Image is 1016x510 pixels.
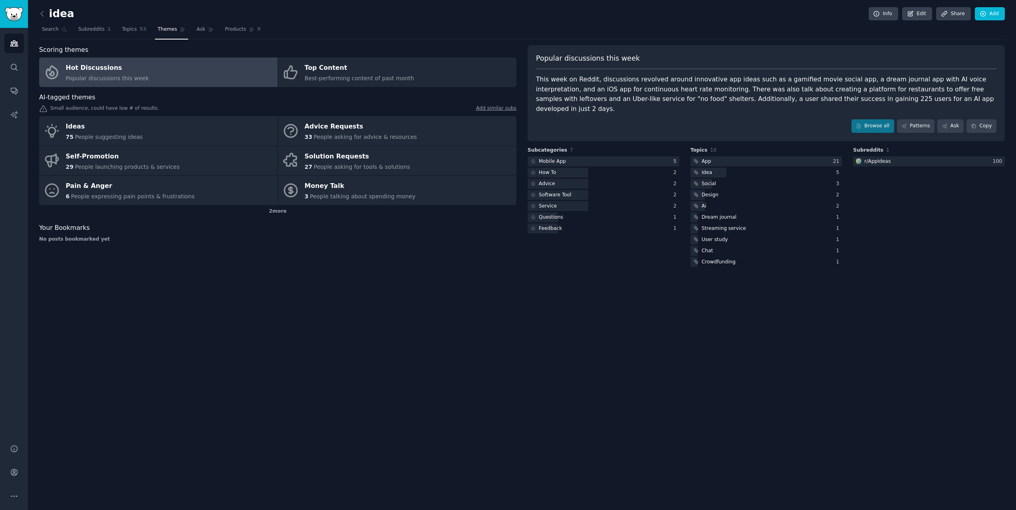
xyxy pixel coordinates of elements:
div: Ai [702,203,706,210]
a: Crowdfunding1 [691,257,842,267]
div: 100 [993,158,1005,165]
a: Money Talk3People talking about spending money [278,176,516,205]
span: 33 [305,134,312,140]
a: Edit [902,7,932,21]
a: App21 [691,156,842,166]
a: Topics53 [119,23,149,40]
span: 75 [66,134,73,140]
div: Small audience, could have low # of results. [39,105,516,113]
a: Advice Requests33People asking for advice & resources [278,116,516,146]
div: User study [702,236,728,243]
span: 7 [570,147,573,153]
div: Service [539,203,557,210]
div: 1 [836,236,842,243]
a: Questions1 [528,212,679,222]
span: People launching products & services [75,164,179,170]
a: Add similar subs [476,105,516,113]
span: 6 [66,193,70,200]
div: This week on Reddit, discussions revolved around innovative app ideas such as a gamified movie so... [536,75,996,114]
a: Info [869,7,898,21]
span: 1 [886,147,889,153]
div: r/ AppIdeas [864,158,891,165]
a: Dream journal1 [691,212,842,222]
span: Subreddits [853,147,883,154]
span: Themes [158,26,177,33]
div: Ideas [66,121,143,133]
a: Ask [194,23,216,40]
span: 29 [66,164,73,170]
a: Feedback1 [528,223,679,233]
span: Topics [691,147,708,154]
div: Self-Promotion [66,150,180,163]
div: 2 [836,203,842,210]
div: No posts bookmarked yet [39,236,516,243]
span: Popular discussions this week [536,53,640,63]
div: 2 [673,169,679,176]
a: Browse all [851,119,894,133]
span: People expressing pain points & frustrations [71,193,195,200]
div: Chat [702,247,713,255]
div: Solution Requests [305,150,410,163]
div: Social [702,180,716,188]
div: 2 [836,192,842,199]
a: Service2 [528,201,679,211]
div: Pain & Anger [66,180,195,193]
div: Hot Discussions [66,62,149,75]
a: Solution Requests27People asking for tools & solutions [278,146,516,176]
span: Scoring themes [39,45,88,55]
div: Dream journal [702,214,736,221]
span: People talking about spending money [310,193,416,200]
span: Popular discussions this week [66,75,149,81]
span: Topics [122,26,137,33]
a: Top ContentBest-performing content of past month [278,57,516,87]
div: 2 [673,192,679,199]
div: 1 [673,225,679,232]
a: Subreddits1 [75,23,113,40]
a: Themes [155,23,189,40]
a: Idea5 [691,168,842,178]
div: Streaming service [702,225,746,232]
img: GummySearch logo [5,7,23,21]
span: 10 [710,147,716,153]
a: Add [975,7,1005,21]
span: Subcategories [528,147,567,154]
a: Ask [937,119,964,133]
a: How To2 [528,168,679,178]
div: 2 more [39,205,516,218]
div: 3 [836,180,842,188]
div: How To [539,169,556,176]
div: Design [702,192,718,199]
div: 5 [673,158,679,165]
span: Your Bookmarks [39,223,90,233]
a: Pain & Anger6People expressing pain points & frustrations [39,176,278,205]
h2: idea [39,8,74,20]
span: People asking for advice & resources [314,134,417,140]
a: Streaming service1 [691,223,842,233]
div: Top Content [305,62,414,75]
span: 3 [305,193,309,200]
div: Software Tool [539,192,571,199]
span: 53 [140,26,147,33]
div: 1 [836,259,842,266]
a: Chat1 [691,246,842,256]
a: Social3 [691,179,842,189]
span: Products [225,26,246,33]
div: Advice Requests [305,121,417,133]
a: Mobile App5 [528,156,679,166]
a: Search [39,23,70,40]
a: Patterns [897,119,935,133]
span: Subreddits [78,26,105,33]
a: Hot DiscussionsPopular discussions this week [39,57,278,87]
span: AI-tagged themes [39,93,95,103]
div: Money Talk [305,180,416,193]
div: 1 [673,214,679,221]
a: AppIdeasr/AppIdeas100 [853,156,1005,166]
div: 5 [836,169,842,176]
div: App [702,158,711,165]
div: 2 [673,203,679,210]
div: Questions [539,214,563,221]
button: Copy [966,119,996,133]
span: 9 [257,26,261,33]
a: Products9 [222,23,263,40]
div: 1 [836,214,842,221]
